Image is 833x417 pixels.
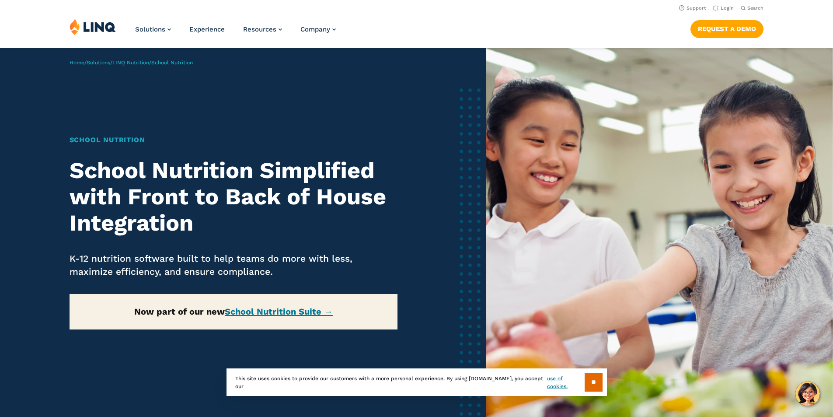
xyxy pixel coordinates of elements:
a: Experience [189,25,225,33]
a: School Nutrition Suite → [225,306,333,317]
span: Company [300,25,330,33]
a: Company [300,25,336,33]
a: use of cookies. [547,375,584,390]
img: LINQ | K‑12 Software [70,18,116,35]
a: Resources [243,25,282,33]
button: Hello, have a question? Let’s chat. [795,382,820,406]
span: Resources [243,25,276,33]
span: School Nutrition [151,60,193,66]
nav: Button Navigation [690,18,763,38]
a: Solutions [87,60,110,66]
nav: Primary Navigation [135,18,336,47]
span: / / / [70,60,193,66]
a: Login [713,5,734,11]
a: LINQ Nutrition [112,60,149,66]
button: Open Search Bar [741,5,763,11]
h2: School Nutrition Simplified with Front to Back of House Integration [70,158,398,236]
h1: School Nutrition [70,135,398,145]
a: Request a Demo [690,20,763,38]
a: Support [679,5,706,11]
span: Search [747,5,763,11]
a: Home [70,60,84,66]
strong: Now part of our new [134,306,333,317]
p: K-12 nutrition software built to help teams do more with less, maximize efficiency, and ensure co... [70,252,398,278]
a: Solutions [135,25,171,33]
div: This site uses cookies to provide our customers with a more personal experience. By using [DOMAIN... [227,368,607,396]
span: Solutions [135,25,165,33]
